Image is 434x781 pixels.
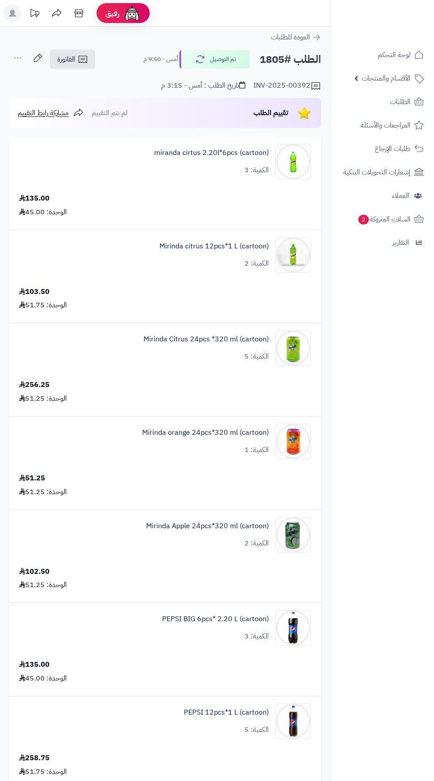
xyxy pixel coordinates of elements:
a: العملاء [336,185,429,206]
img: 1747594021-514wrKpr-GL._AC_SL1500-90x90.jpg [276,610,310,646]
span: السلات المتروكة [357,213,411,225]
div: الكمية: 5 [244,725,269,735]
small: أمس - 9:50 م [143,55,178,64]
span: العملاء [392,189,409,202]
div: الكمية: 3 [244,631,269,642]
a: Mirinda Citrus 24pcs *320 ml (cartoon) [143,334,269,344]
img: 1747594532-18409223-8150-4f06-d44a-9c8685d0-90x90.jpg [276,704,310,739]
a: Mirinda Apple 24pcs*320 ml (cartoon) [146,521,269,531]
img: logo-2.png [374,25,426,43]
div: الوحدة: 51.25 [19,580,67,590]
div: 135.00 [19,193,50,204]
a: Mirinda citrus 12pcs*1 L (cartoon) [159,241,269,251]
div: الكمية: 1 [244,445,269,455]
div: 103.50 [19,287,50,297]
div: الوحدة: 51.75 [19,767,67,777]
span: العودة للطلبات [271,32,310,43]
div: 102.50 [19,567,50,577]
a: التقارير [336,232,429,253]
div: الوحدة: 45.00 [19,207,67,217]
img: 1747566452-bf88d184-d280-4ea7-9331-9e3669ef-90x90.jpg [276,330,310,366]
h2: الطلب #1805 [260,50,321,69]
span: الفاتورة [57,54,75,65]
a: الفاتورة [50,50,95,69]
div: الوحدة: 51.25 [19,394,67,404]
button: تم التوصيل [179,50,250,69]
img: 1747544486-c60db756-6ee7-44b0-a7d4-ec449800-90x90.jpg [276,144,310,179]
span: تقييم الطلب [253,108,288,118]
a: العودة للطلبات [271,32,321,43]
span: الأقسام والمنتجات [362,72,411,85]
span: إشعارات التحويلات البنكية [343,166,411,178]
a: الطلبات [336,91,429,112]
a: إشعارات التحويلات البنكية [336,162,429,183]
img: ai-face.png [123,4,141,22]
div: 51.25 [19,473,45,483]
span: مشاركة رابط التقييم [18,108,69,118]
a: المراجعات والأسئلة [336,115,429,136]
a: تحديثات المنصة [23,4,46,24]
span: الطلبات [390,96,411,108]
a: Mirinda orange 24pcs*320 ml (cartoon) [142,428,269,438]
span: طلبات الإرجاع [375,143,411,155]
div: الكمية: 5 [244,352,269,362]
div: الوحدة: 51.75 [19,300,67,310]
img: 1747566256-XP8G23evkchGmxKUr8YaGb2gsq2hZno4-90x90.jpg [276,237,310,273]
div: الكمية: 2 [244,538,269,549]
img: 1747575099-708d6832-587f-4e09-b83f-3e8e36d0-90x90.jpg [276,424,310,459]
a: طلبات الإرجاع [336,138,429,159]
div: الكمية: 2 [244,259,269,269]
a: PEPSI BIG 6pcs* 2.20 L (cartoon) [162,614,269,624]
div: INV-2025-00392 [253,81,321,91]
img: 1747575813-723a6ae2-fa60-4825-88e0-7228c659-90x90.jpg [276,517,310,553]
span: لوحة التحكم [378,49,411,61]
div: الوحدة: 51.25 [19,487,67,497]
div: تاريخ الطلب : أمس - 3:15 م [161,81,245,91]
span: لم يتم التقييم [92,108,128,118]
a: السلات المتروكة2 [336,209,429,230]
div: 256.25 [19,380,50,390]
a: لوحة التحكم [336,44,429,66]
span: 2 [358,215,369,224]
a: PEPSI 12pcs*1 L (cartoon) [184,708,269,718]
div: الكمية: 3 [244,165,269,175]
div: 258.75 [19,753,50,763]
div: الوحدة: 45.00 [19,673,67,684]
div: 135.00 [19,660,50,670]
span: المراجعات والأسئلة [360,119,411,131]
a: miranda cirtus 2.20l*6pcs (cartoon) [154,148,269,158]
span: التقارير [392,236,409,249]
span: رفيق [105,8,120,19]
a: مشاركة رابط التقييم [18,108,84,118]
